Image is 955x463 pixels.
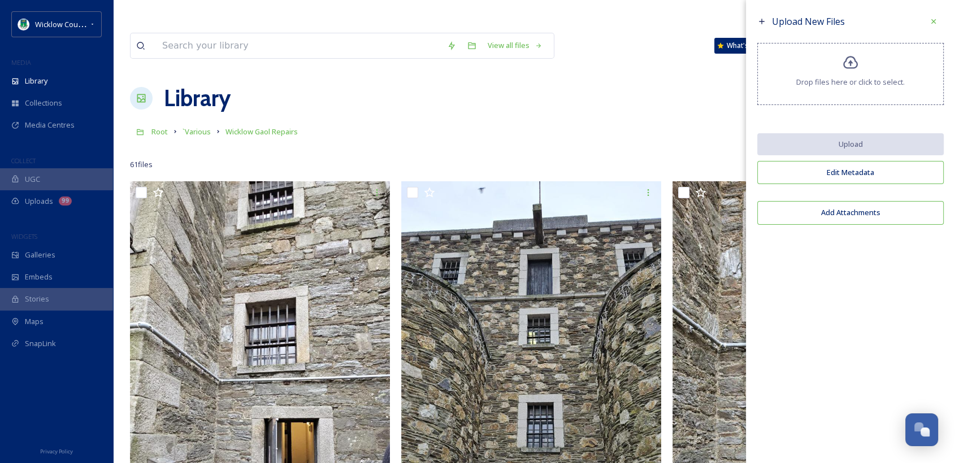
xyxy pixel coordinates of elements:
span: Maps [25,316,44,327]
span: Media Centres [25,120,75,130]
span: WIDGETS [11,232,37,241]
span: Drop files here or click to select. [796,77,905,88]
span: 61 file s [130,159,153,170]
span: Upload New Files [772,15,845,28]
span: Stories [25,294,49,304]
div: 99 [59,196,72,206]
span: `Various [183,126,211,137]
span: SnapLink [25,338,56,349]
span: Wicklow Gaol Repairs [225,126,298,137]
img: download%20(9).png [18,19,29,30]
button: Add Attachments [757,201,944,224]
a: What's New [714,38,771,54]
button: Open Chat [905,413,938,446]
a: Privacy Policy [40,444,73,457]
a: Root [151,125,168,138]
input: Search your library [157,33,441,58]
span: Privacy Policy [40,448,73,455]
span: MEDIA [11,58,31,67]
span: Galleries [25,250,55,260]
button: Edit Metadata [757,161,944,184]
button: Upload [757,133,944,155]
span: Library [25,76,47,86]
span: COLLECT [11,156,36,165]
span: Embeds [25,272,53,282]
span: Root [151,126,168,137]
a: Library [164,81,231,115]
a: `Various [183,125,211,138]
span: Collections [25,98,62,108]
a: View all files [482,34,548,56]
span: UGC [25,174,40,185]
span: Uploads [25,196,53,207]
a: Wicklow Gaol Repairs [225,125,298,138]
span: Wicklow County Council [35,19,115,29]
